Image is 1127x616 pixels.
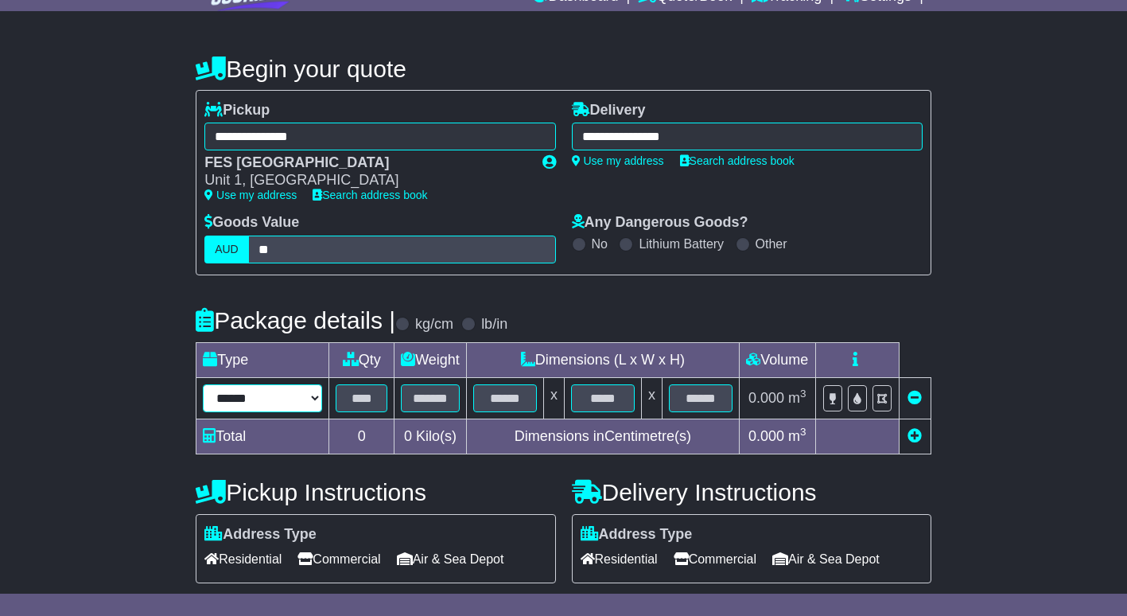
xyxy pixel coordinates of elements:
div: Unit 1, [GEOGRAPHIC_DATA] [204,172,526,189]
label: lb/in [481,316,507,333]
td: Qty [329,342,394,377]
span: Air & Sea Depot [397,547,504,571]
td: x [641,377,662,419]
label: Address Type [581,526,693,544]
label: Address Type [204,526,317,544]
td: Total [196,419,329,454]
span: m [788,428,806,444]
span: Air & Sea Depot [772,547,880,571]
span: m [788,390,806,406]
span: Residential [204,547,282,571]
label: Delivery [572,102,646,119]
td: x [543,377,564,419]
td: 0 [329,419,394,454]
span: 0 [404,428,412,444]
label: AUD [204,236,249,263]
td: Volume [739,342,815,377]
h4: Package details | [196,307,395,333]
a: Search address book [680,154,795,167]
h4: Begin your quote [196,56,931,82]
label: Goods Value [204,214,299,232]
label: No [592,236,608,251]
a: Use my address [204,189,297,201]
span: 0.000 [748,390,784,406]
sup: 3 [800,426,806,438]
h4: Pickup Instructions [196,479,555,505]
label: Any Dangerous Goods? [572,214,748,232]
span: Residential [581,547,658,571]
label: Lithium Battery [639,236,724,251]
a: Remove this item [907,390,922,406]
h4: Delivery Instructions [572,479,931,505]
a: Use my address [572,154,664,167]
label: Other [756,236,787,251]
label: kg/cm [415,316,453,333]
span: 0.000 [748,428,784,444]
sup: 3 [800,388,806,400]
span: Commercial [297,547,380,571]
div: FES [GEOGRAPHIC_DATA] [204,154,526,172]
td: Weight [394,342,467,377]
td: Dimensions in Centimetre(s) [466,419,739,454]
a: Add new item [907,428,922,444]
td: Type [196,342,329,377]
label: Pickup [204,102,270,119]
a: Search address book [313,189,427,201]
span: Commercial [674,547,756,571]
td: Kilo(s) [394,419,467,454]
td: Dimensions (L x W x H) [466,342,739,377]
